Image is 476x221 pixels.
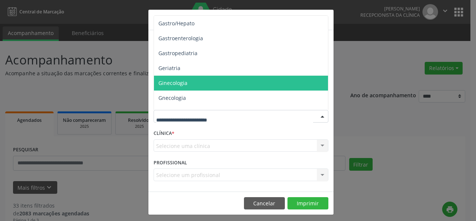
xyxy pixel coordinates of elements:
[158,50,197,57] span: Gastropediatria
[154,128,174,139] label: CLÍNICA
[158,94,186,101] span: Gnecologia
[158,35,203,42] span: Gastroenterologia
[319,10,334,28] button: Close
[244,197,285,210] button: Cancelar
[158,20,194,27] span: Gastro/Hepato
[287,197,328,210] button: Imprimir
[154,157,187,168] label: PROFISSIONAL
[158,109,180,116] span: Hebiatra
[154,15,239,25] h5: Relatório de agendamentos
[158,64,180,72] span: Geriatria
[158,79,187,86] span: Ginecologia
